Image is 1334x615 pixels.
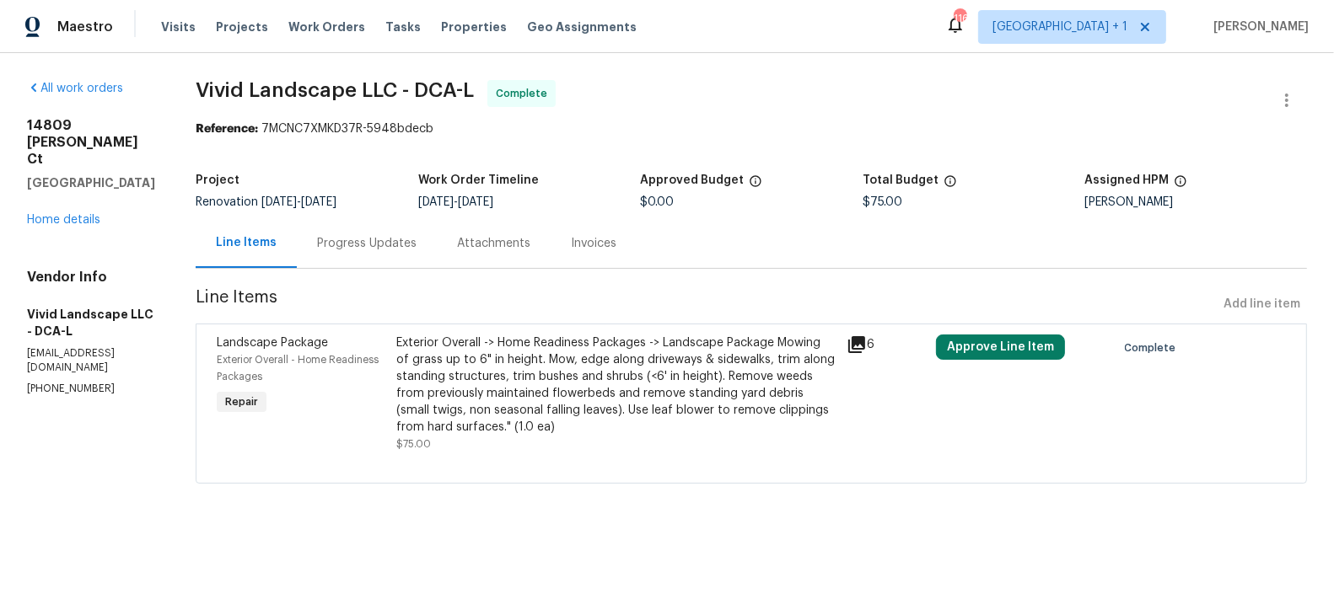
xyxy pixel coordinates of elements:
div: [PERSON_NAME] [1084,196,1307,208]
h5: Approved Budget [640,174,744,186]
span: [DATE] [301,196,336,208]
h5: Project [196,174,239,186]
span: The total cost of line items that have been proposed by Opendoor. This sum includes line items th... [944,174,957,196]
h5: Total Budget [863,174,939,186]
span: Complete [1125,340,1183,356]
span: Exterior Overall - Home Readiness Packages [217,355,379,382]
span: Maestro [57,19,113,35]
span: [GEOGRAPHIC_DATA] + 1 [992,19,1127,35]
div: Exterior Overall -> Home Readiness Packages -> Landscape Package Mowing of grass up to 6" in heig... [396,334,836,436]
span: Tasks [385,21,421,33]
h4: Vendor Info [27,269,155,286]
div: Attachments [457,235,530,252]
span: [DATE] [458,196,493,208]
span: [DATE] [261,196,297,208]
span: Work Orders [288,19,365,35]
a: Home details [27,214,100,226]
span: Geo Assignments [527,19,637,35]
p: [EMAIL_ADDRESS][DOMAIN_NAME] [27,346,155,375]
div: Line Items [216,234,277,251]
span: - [261,196,336,208]
b: Reference: [196,123,258,135]
div: Invoices [571,235,616,252]
span: Vivid Landscape LLC - DCA-L [196,80,474,100]
h5: Work Order Timeline [418,174,539,186]
p: [PHONE_NUMBER] [27,382,155,396]
span: $0.00 [640,196,674,208]
span: [DATE] [418,196,454,208]
h5: Assigned HPM [1084,174,1169,186]
div: Progress Updates [317,235,417,252]
span: [PERSON_NAME] [1207,19,1309,35]
a: All work orders [27,83,123,94]
span: $75.00 [863,196,902,208]
h5: Vivid Landscape LLC - DCA-L [27,306,155,340]
span: Visits [161,19,196,35]
div: 6 [847,334,927,355]
span: Repair [218,393,265,410]
h5: [GEOGRAPHIC_DATA] [27,174,155,191]
span: Complete [496,85,554,102]
div: 116 [954,10,966,27]
span: Renovation [196,196,336,208]
span: The hpm assigned to this work order. [1174,174,1187,196]
button: Approve Line Item [936,334,1065,360]
span: $75.00 [396,439,431,449]
span: Line Items [196,289,1217,320]
h2: 14809 [PERSON_NAME] Ct [27,117,155,168]
span: The total cost of line items that have been approved by both Opendoor and the Trade Partner. This... [749,174,762,196]
span: Properties [441,19,507,35]
span: Projects [216,19,268,35]
span: Landscape Package [217,337,328,349]
span: - [418,196,493,208]
div: 7MCNC7XMKD37R-5948bdecb [196,120,1307,137]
